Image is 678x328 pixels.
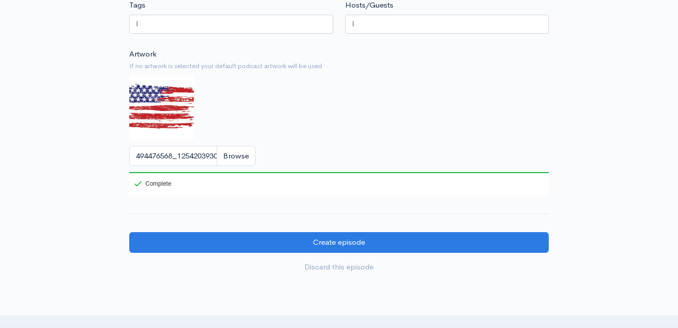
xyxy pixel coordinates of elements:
[129,257,549,278] a: Discard this episode
[129,172,549,173] div: 100%
[136,18,138,30] input: Enter tags for this episode
[134,181,171,187] div: Complete
[129,172,173,195] div: Complete
[129,48,157,60] label: Artwork
[352,18,354,30] input: Enter the names of the people that appeared on this episode
[129,232,549,253] input: Create episode
[129,61,549,71] small: If no artwork is selected your default podcast artwork will be used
